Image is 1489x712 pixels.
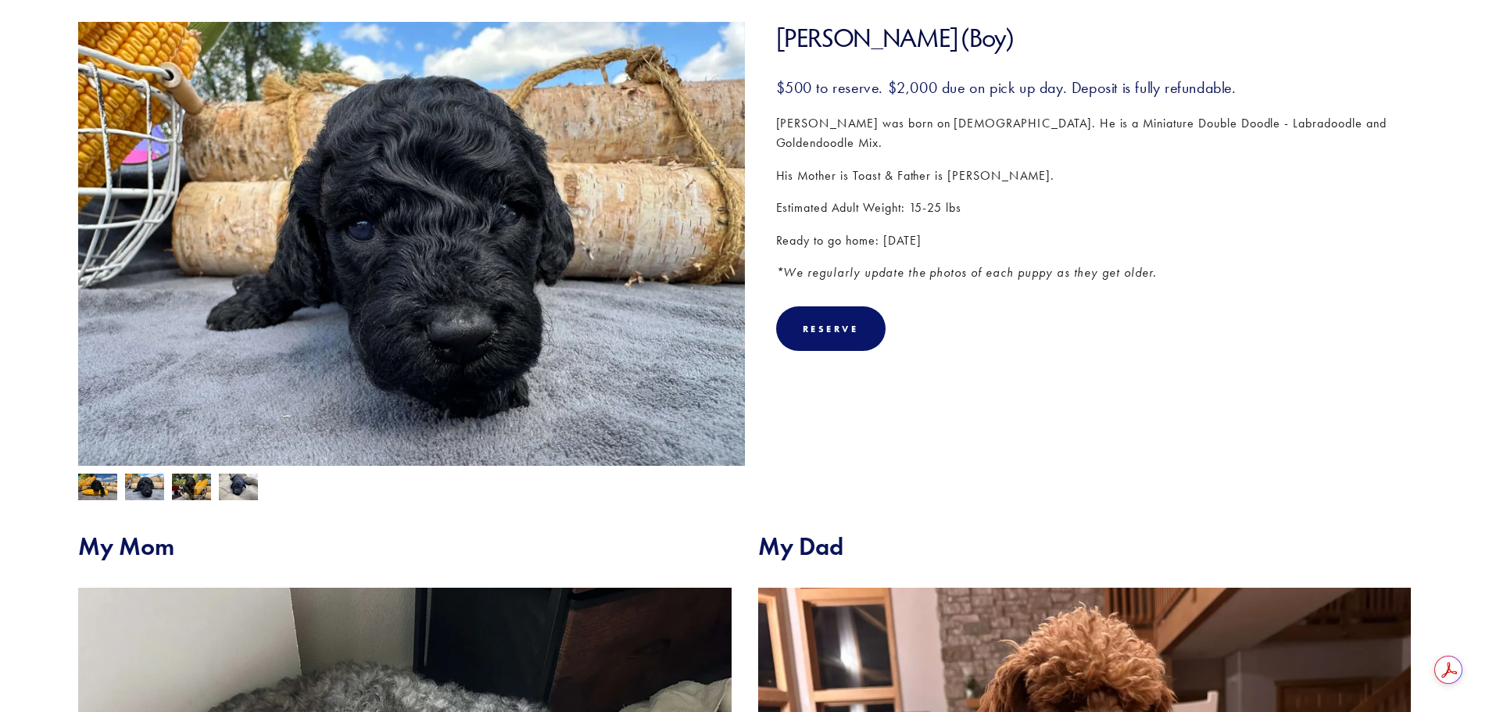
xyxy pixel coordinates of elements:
h1: [PERSON_NAME] (Boy) [776,22,1412,54]
div: Reserve [803,323,859,335]
h2: My Dad [758,531,1412,561]
p: His Mother is Toast & Father is [PERSON_NAME]. [776,166,1412,186]
p: Ready to go home: [DATE] [776,231,1412,251]
img: Johnny 1.jpg [219,472,258,502]
img: Johnny 4.jpg [172,474,211,503]
h2: My Mom [78,531,732,561]
p: [PERSON_NAME] was born on [DEMOGRAPHIC_DATA]. He is a Miniature Double Doodle - Labradoodle and G... [776,113,1412,153]
img: Johnny 3.jpg [78,474,117,503]
p: Estimated Adult Weight: 15-25 lbs [776,198,1412,218]
h3: $500 to reserve. $2,000 due on pick up day. Deposit is fully refundable. [776,77,1412,98]
div: Reserve [776,306,886,351]
em: *We regularly update the photos of each puppy as they get older. [776,265,1157,280]
img: Johnny 2.jpg [125,472,164,502]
